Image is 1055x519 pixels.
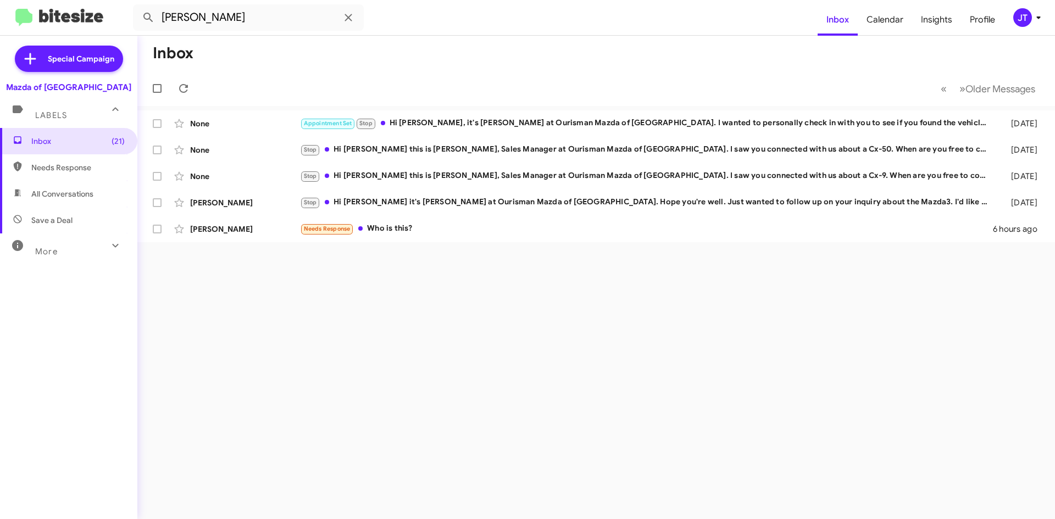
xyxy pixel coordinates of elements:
[133,4,364,31] input: Search
[31,215,73,226] span: Save a Deal
[300,170,993,182] div: Hi [PERSON_NAME] this is [PERSON_NAME], Sales Manager at Ourisman Mazda of [GEOGRAPHIC_DATA]. I s...
[304,146,317,153] span: Stop
[359,120,373,127] span: Stop
[1013,8,1032,27] div: JT
[935,77,1042,100] nav: Page navigation example
[858,4,912,36] a: Calendar
[190,118,300,129] div: None
[965,83,1035,95] span: Older Messages
[300,222,993,235] div: Who is this?
[993,197,1046,208] div: [DATE]
[1004,8,1043,27] button: JT
[304,172,317,180] span: Stop
[190,171,300,182] div: None
[941,82,947,96] span: «
[961,4,1004,36] a: Profile
[959,82,965,96] span: »
[934,77,953,100] button: Previous
[953,77,1042,100] button: Next
[304,199,317,206] span: Stop
[48,53,114,64] span: Special Campaign
[300,196,993,209] div: Hi [PERSON_NAME] it's [PERSON_NAME] at Ourisman Mazda of [GEOGRAPHIC_DATA]. Hope you're well. Jus...
[6,82,131,93] div: Mazda of [GEOGRAPHIC_DATA]
[300,143,993,156] div: Hi [PERSON_NAME] this is [PERSON_NAME], Sales Manager at Ourisman Mazda of [GEOGRAPHIC_DATA]. I s...
[153,44,193,62] h1: Inbox
[912,4,961,36] a: Insights
[31,162,125,173] span: Needs Response
[31,188,93,199] span: All Conversations
[993,224,1046,235] div: 6 hours ago
[993,118,1046,129] div: [DATE]
[35,247,58,256] span: More
[190,144,300,155] div: None
[304,225,351,232] span: Needs Response
[300,117,993,130] div: Hi [PERSON_NAME], it's [PERSON_NAME] at Ourisman Mazda of [GEOGRAPHIC_DATA]. I wanted to personal...
[993,171,1046,182] div: [DATE]
[993,144,1046,155] div: [DATE]
[304,120,352,127] span: Appointment Set
[190,224,300,235] div: [PERSON_NAME]
[190,197,300,208] div: [PERSON_NAME]
[818,4,858,36] a: Inbox
[112,136,125,147] span: (21)
[15,46,123,72] a: Special Campaign
[31,136,125,147] span: Inbox
[35,110,67,120] span: Labels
